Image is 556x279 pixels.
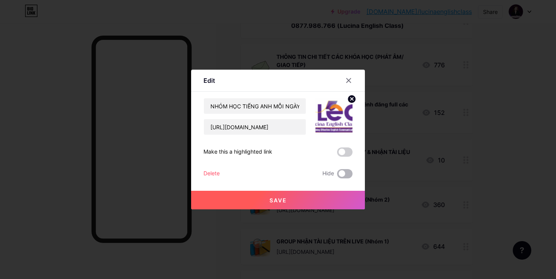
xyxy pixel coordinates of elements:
span: Save [270,197,287,204]
div: Edit [203,76,215,85]
div: Delete [203,169,220,178]
input: URL [204,119,306,135]
input: Title [204,98,306,114]
button: Save [191,191,365,209]
span: Hide [322,169,334,178]
div: Make this a highlighted link [203,147,272,157]
img: link_thumbnail [315,98,353,135]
